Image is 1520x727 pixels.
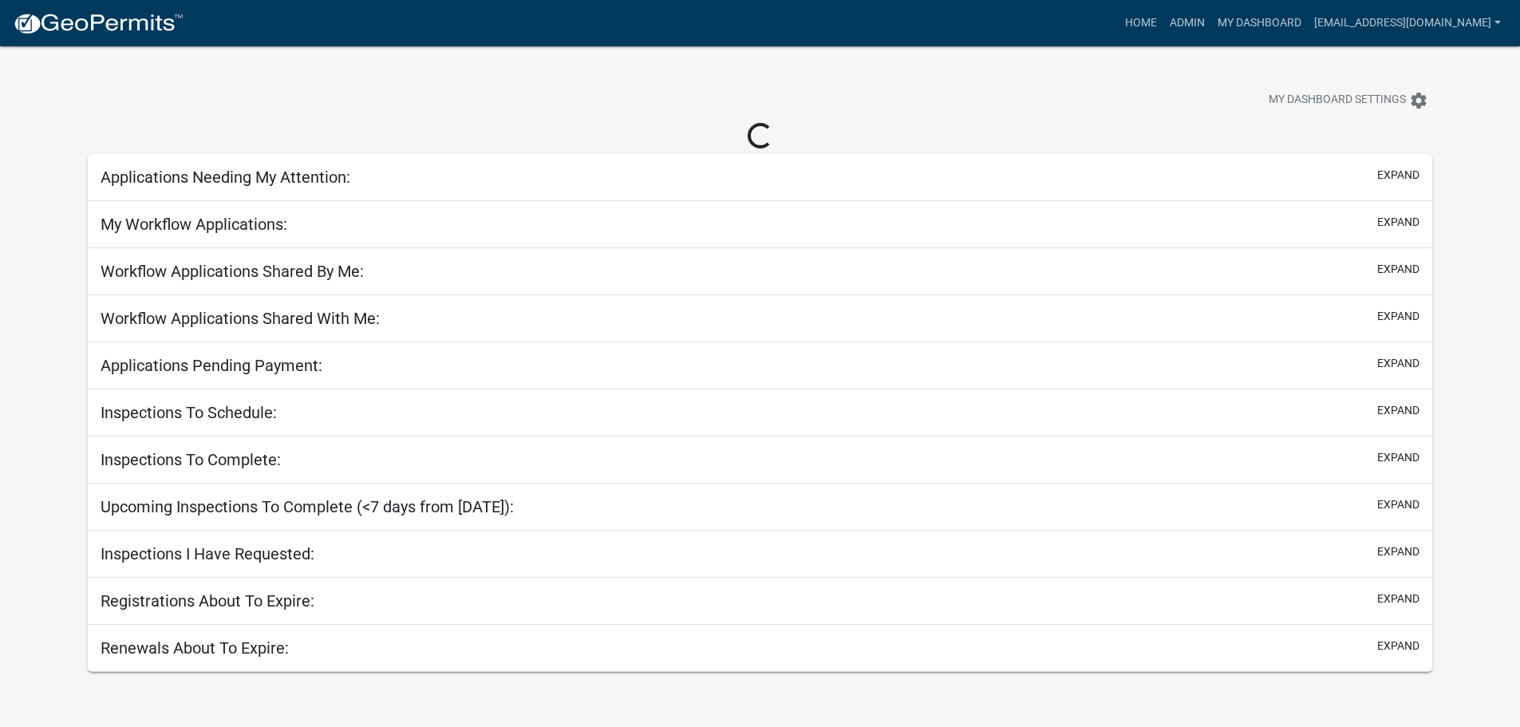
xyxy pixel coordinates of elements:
[1377,449,1419,466] button: expand
[1377,355,1419,372] button: expand
[1377,308,1419,325] button: expand
[101,309,380,328] h5: Workflow Applications Shared With Me:
[1377,261,1419,278] button: expand
[101,591,314,610] h5: Registrations About To Expire:
[101,215,287,234] h5: My Workflow Applications:
[101,544,314,563] h5: Inspections I Have Requested:
[1269,91,1406,110] span: My Dashboard Settings
[1377,591,1419,607] button: expand
[1308,8,1507,38] a: [EMAIL_ADDRESS][DOMAIN_NAME]
[1377,638,1419,654] button: expand
[1256,85,1441,116] button: My Dashboard Settingssettings
[101,450,281,469] h5: Inspections To Complete:
[1377,496,1419,513] button: expand
[101,403,277,422] h5: Inspections To Schedule:
[1409,91,1428,110] i: settings
[1377,167,1419,184] button: expand
[1377,543,1419,560] button: expand
[1163,8,1211,38] a: Admin
[1211,8,1308,38] a: My Dashboard
[1119,8,1163,38] a: Home
[101,356,322,375] h5: Applications Pending Payment:
[101,262,364,281] h5: Workflow Applications Shared By Me:
[1377,402,1419,419] button: expand
[101,638,289,658] h5: Renewals About To Expire:
[101,497,514,516] h5: Upcoming Inspections To Complete (<7 days from [DATE]):
[1377,214,1419,231] button: expand
[101,168,350,187] h5: Applications Needing My Attention:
